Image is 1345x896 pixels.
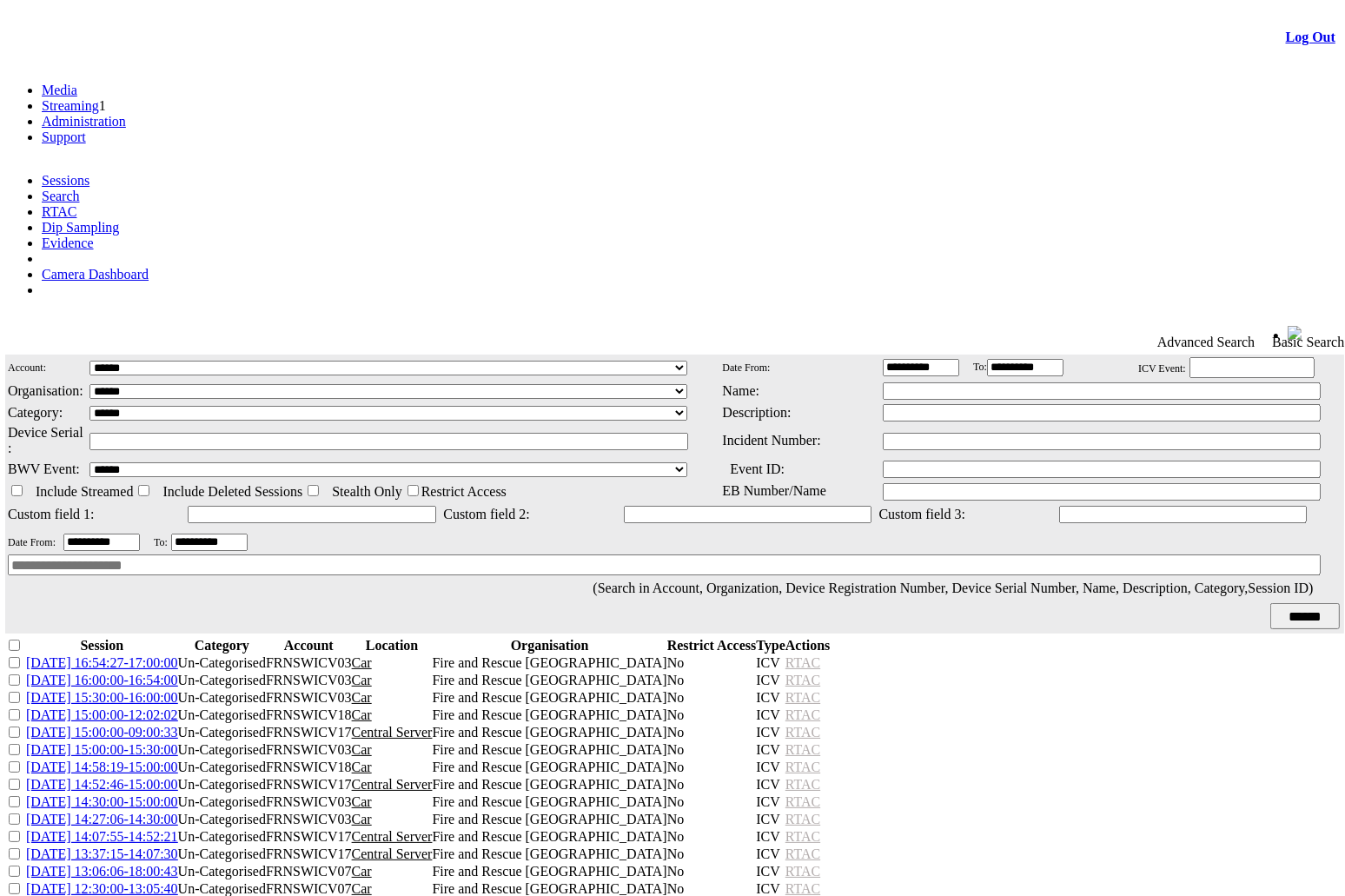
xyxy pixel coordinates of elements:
span: FRNSWICV17 [266,725,352,740]
span: RTAC [785,829,820,844]
span: ICV [756,655,780,670]
span: No [667,812,685,826]
span: Un-Categorised [178,777,266,792]
a: [DATE] 14:52:46-15:00:00 [26,777,178,792]
span: FRNSWICV18 [266,760,352,774]
span: Car [352,794,372,809]
span: FRNSWICV17 [266,829,352,844]
span: Car [352,655,372,670]
a: [DATE] 15:00:00-09:00:33 [26,725,178,740]
span: ICV [756,846,780,861]
span: Car [352,707,372,722]
span: Name: [722,383,759,398]
span: [DATE] 15:30:00-16:00:00 [26,690,178,705]
a: Search [42,189,80,203]
a: [DATE] 13:06:06-18:00:43 [26,864,178,879]
span: Fire and Rescue [GEOGRAPHIC_DATA] [433,690,667,705]
span: Fire and Rescue [GEOGRAPHIC_DATA] [433,794,667,809]
span: Un-Categorised [178,794,266,809]
span: ICV [756,760,780,774]
span: No [667,794,685,809]
span: Un-Categorised [178,690,266,705]
span: RTAC [785,690,820,705]
span: FRNSWICV18 [266,707,352,722]
span: Car [352,742,372,757]
span: Un-Categorised [178,846,266,861]
span: No [667,829,685,844]
span: Un-Categorised [178,707,266,722]
td: Category: [7,402,87,422]
th: Location [352,637,433,654]
span: No [667,673,685,687]
span: EB Number/Name [722,483,826,498]
span: Un-Categorised [178,812,266,826]
span: No [667,707,685,722]
span: RTAC [785,794,820,809]
th: Category [178,637,266,654]
span: Car [352,881,372,896]
a: [DATE] 15:00:00-12:02:02 [26,707,178,722]
span: FRNSWICV17 [266,777,352,792]
span: Custom field 1: [8,507,95,521]
td: To: [972,356,1110,379]
span: No [667,690,685,705]
span: [DATE] 14:30:00-15:00:00 [26,794,178,809]
span: [DATE] 14:27:06-14:30:00 [26,812,178,826]
span: ICV [756,881,780,896]
span: ICV [756,864,780,879]
a: [DATE] 14:07:55-14:52:21 [26,829,178,844]
span: Fire and Rescue [GEOGRAPHIC_DATA] [433,725,667,740]
span: RTAC [785,673,820,687]
th: Actions [785,637,831,654]
span: FRNSWICV03 [266,673,352,687]
span: FRNSWICV03 [266,655,352,670]
span: RTAC [785,707,820,722]
span: ICV [756,812,780,826]
td: Account: [7,356,87,379]
span: Fire and Rescue [GEOGRAPHIC_DATA] [433,760,667,774]
span: Custom field 2: [443,507,530,521]
span: Welcome, [PERSON_NAME] (Administrator) [1042,327,1253,340]
span: Un-Categorised [178,725,266,740]
span: RTAC [785,864,820,879]
span: (Search in Account, Organization, Device Registration Number, Device Serial Number, Name, Descrip... [593,581,1313,595]
span: ICV [756,725,780,740]
span: Car [352,864,372,879]
span: No [667,725,685,740]
td: BWV Event: [7,459,87,479]
th: Session [26,637,178,654]
span: RTAC [785,777,820,792]
th: Account [266,637,352,654]
span: Description: [722,405,791,420]
th: Organisation [433,637,667,654]
span: ICV [756,829,780,844]
span: Incident Number: [722,433,820,448]
span: Fire and Rescue [GEOGRAPHIC_DATA] [433,742,667,757]
span: RTAC [785,881,820,896]
span: Central Server [352,846,433,861]
span: Fire and Rescue [GEOGRAPHIC_DATA] [433,673,667,687]
td: To: [153,533,169,552]
span: Fire and Rescue [GEOGRAPHIC_DATA] [433,707,667,722]
span: Stealth Only [332,484,401,499]
a: [DATE] 14:58:19-15:00:00 [26,760,178,774]
span: FRNSWICV03 [266,794,352,809]
span: [DATE] 16:54:27-17:00:00 [26,655,178,670]
span: Un-Categorised [178,864,266,879]
span: No [667,864,685,879]
span: FRNSWICV03 [266,812,352,826]
span: FRNSWICV03 [266,690,352,705]
span: FRNSWICV07 [266,864,352,879]
a: Dip Sampling [42,220,119,235]
span: Fire and Rescue [GEOGRAPHIC_DATA] [433,777,667,792]
span: No [667,742,685,757]
span: RTAC [785,760,820,774]
span: Fire and Rescue [GEOGRAPHIC_DATA] [433,864,667,879]
a: [DATE] 15:00:00-15:30:00 [26,742,178,757]
span: FRNSWICV03 [266,742,352,757]
span: ICV Event: [1138,362,1186,375]
span: ICV [756,673,780,687]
